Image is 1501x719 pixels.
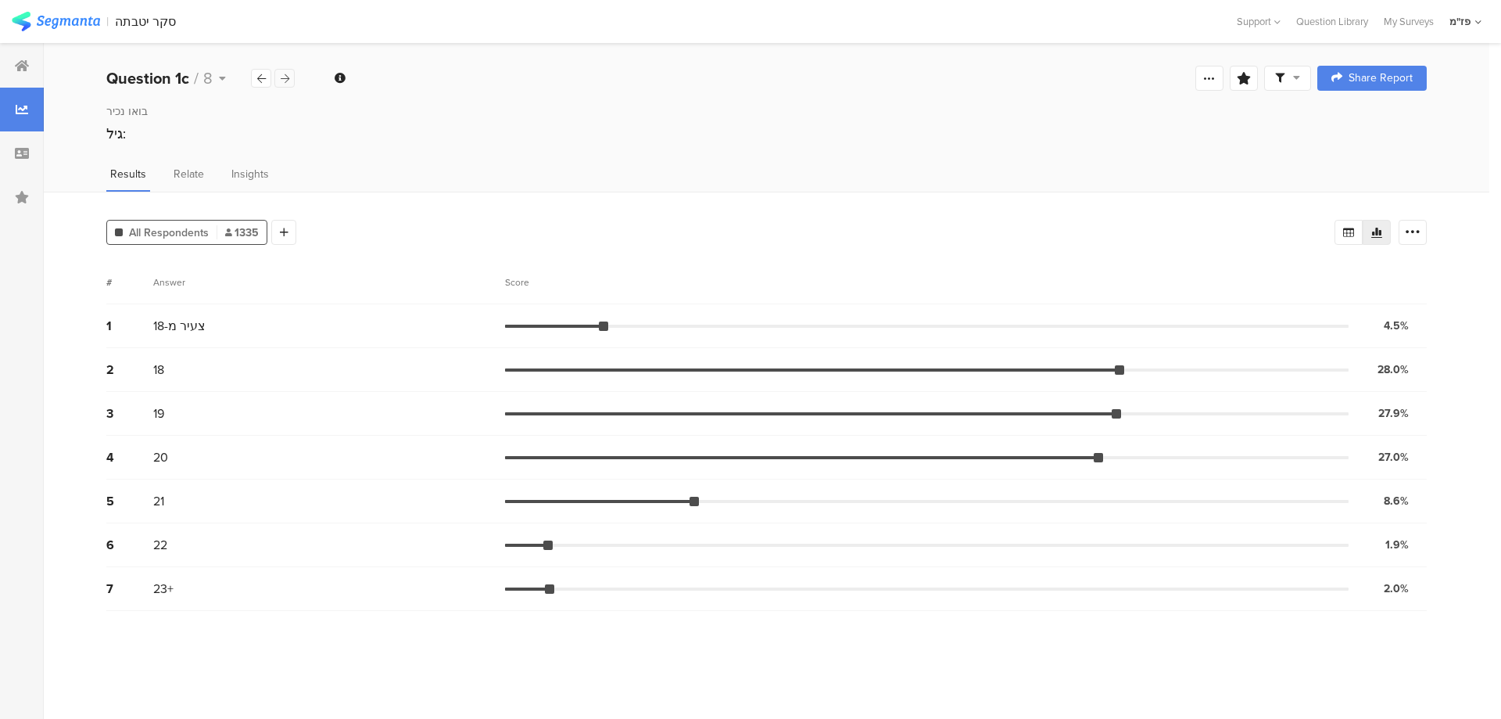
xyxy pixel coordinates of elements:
[1237,9,1281,34] div: Support
[203,67,213,90] span: 8
[106,536,153,554] div: 6
[1349,73,1413,84] span: Share Report
[194,67,199,90] span: /
[231,166,269,182] span: Insights
[153,361,164,379] span: 18
[106,13,109,31] div: |
[106,404,153,422] div: 3
[106,124,1427,144] div: גיל:
[225,225,259,241] span: 1335
[12,12,100,31] img: segmanta logo
[174,166,204,182] span: Relate
[106,103,1427,120] div: בואו נכיר
[153,580,174,598] span: 23+
[1385,537,1409,553] div: 1.9%
[129,225,209,241] span: All Respondents
[106,448,153,466] div: 4
[1449,14,1471,29] div: פז"מ
[153,404,164,422] span: 19
[1384,318,1409,334] div: 4.5%
[1384,493,1409,509] div: 8.6%
[1377,361,1409,378] div: 28.0%
[1376,14,1442,29] a: My Surveys
[153,448,168,466] span: 20
[153,492,164,510] span: 21
[106,275,153,289] div: #
[153,317,206,335] span: צעיר מ-18
[110,166,146,182] span: Results
[1288,14,1376,29] a: Question Library
[106,580,153,598] div: 7
[1378,405,1409,422] div: 27.9%
[505,275,538,289] div: Score
[115,14,176,29] div: סקר יטבתה
[106,317,153,335] div: 1
[153,536,167,554] span: 22
[1384,581,1409,597] div: 2.0%
[106,492,153,510] div: 5
[153,275,185,289] div: Answer
[106,361,153,379] div: 2
[106,67,189,90] b: Question 1c
[1378,449,1409,466] div: 27.0%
